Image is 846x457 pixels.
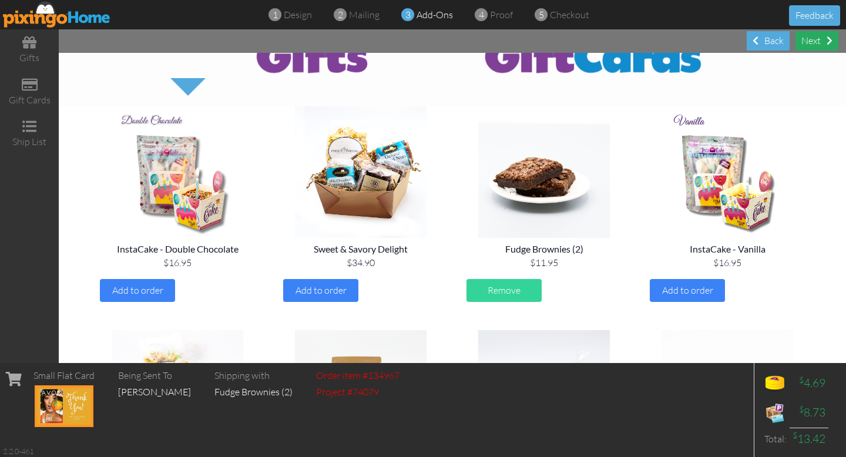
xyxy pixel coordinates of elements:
span: 2 [338,8,343,22]
img: Front of men's Basic Tee in black. [95,106,260,238]
img: pixingo logo [3,1,111,28]
div: Next [795,31,838,51]
div: Being Sent To [118,369,191,382]
span: 1 [273,8,278,22]
span: 3 [405,8,411,22]
div: Sweet & Savory Delight [283,243,438,256]
div: Fudge Brownies (2) [214,385,293,399]
span: mailing [349,9,380,21]
td: 13.42 [790,428,828,450]
div: InstaCake - Double Chocolate [100,243,255,256]
span: Remove [488,284,521,296]
sup: $ [793,430,797,440]
span: add-ons [417,9,453,21]
div: $11.95 [466,256,622,270]
div: $16.95 [650,256,805,270]
div: Fudge Brownies (2) [466,243,622,256]
sup: $ [799,375,804,385]
span: Add to order [296,284,347,296]
div: Back [747,31,790,51]
div: $34.90 [283,256,438,270]
span: Add to order [662,284,713,296]
button: Feedback [789,5,840,26]
span: Add to order [112,284,163,296]
td: 8.73 [790,398,828,428]
div: Order item #134967 [316,369,399,382]
img: gifts-toggle.png [170,31,452,78]
img: Front of men's Basic Tee in black. [462,106,626,238]
span: proof [490,9,513,21]
img: Front of men's Basic Tee in black. [645,106,810,238]
div: Project #74079 [316,385,399,399]
img: Front of men's Basic Tee in black. [278,106,443,238]
div: 2.2.0-461 [3,446,33,456]
span: design [284,9,312,21]
img: points-icon.png [763,372,787,395]
div: InstaCake - Vanilla [650,243,805,256]
div: $16.95 [100,256,255,270]
img: 133775-1-1752717994064-a93a27d2e421fe30-qa.jpg [35,385,93,427]
span: [PERSON_NAME] [118,386,191,398]
span: 4 [479,8,484,22]
span: 5 [539,8,544,22]
span: checkout [550,9,589,21]
sup: $ [799,404,804,414]
td: Total: [760,428,790,450]
img: gift-cards-toggle2.png [452,31,734,78]
img: expense-icon.png [763,401,787,425]
div: Shipping with [214,369,293,382]
td: 4.69 [790,369,828,398]
div: Small Flat Card [33,369,95,382]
